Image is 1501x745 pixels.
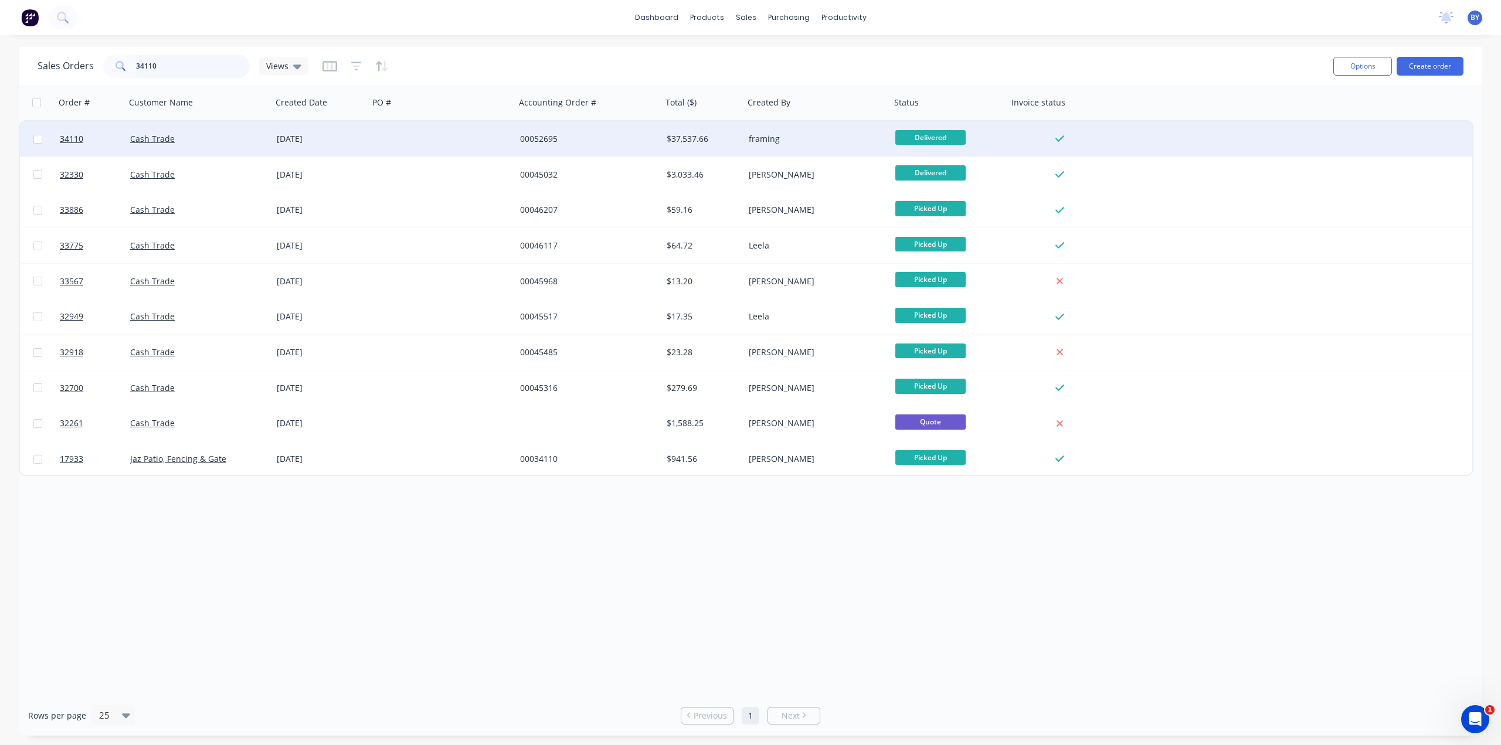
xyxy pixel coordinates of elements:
span: Quote [895,414,966,429]
div: $13.20 [667,275,736,287]
div: $3,033.46 [667,169,736,181]
div: products [684,9,730,26]
a: Cash Trade [130,169,175,180]
div: Leela [749,311,879,322]
a: Cash Trade [130,382,175,393]
div: [PERSON_NAME] [749,169,879,181]
span: Picked Up [895,308,966,322]
div: [PERSON_NAME] [749,204,879,216]
a: Cash Trade [130,240,175,251]
div: [DATE] [277,417,364,429]
a: 32330 [60,157,130,192]
a: Cash Trade [130,204,175,215]
div: [DATE] [277,133,364,145]
div: $17.35 [667,311,736,322]
span: BY [1471,12,1479,23]
div: [PERSON_NAME] [749,382,879,394]
span: 32918 [60,346,83,358]
a: 33775 [60,228,130,263]
a: 33886 [60,192,130,227]
div: 00046207 [520,204,650,216]
div: framing [749,133,879,145]
a: 34110 [60,121,130,157]
span: 1 [1485,705,1495,715]
a: 33567 [60,264,130,299]
span: Delivered [895,130,966,145]
div: [DATE] [277,169,364,181]
iframe: Intercom live chat [1461,705,1489,733]
div: 00034110 [520,453,650,465]
span: 32330 [60,169,83,181]
button: Create order [1397,57,1463,76]
a: Cash Trade [130,133,175,144]
a: Jaz Patio, Fencing & Gate [130,453,226,464]
div: [DATE] [277,311,364,322]
span: 32700 [60,382,83,394]
span: 33775 [60,240,83,251]
div: [PERSON_NAME] [749,275,879,287]
div: 00046117 [520,240,650,251]
a: Cash Trade [130,346,175,358]
div: 00045316 [520,382,650,394]
div: [PERSON_NAME] [749,417,879,429]
div: [DATE] [277,453,364,465]
div: 00045968 [520,275,650,287]
div: $279.69 [667,382,736,394]
ul: Pagination [676,707,825,724]
div: Accounting Order # [519,97,596,108]
div: Customer Name [129,97,193,108]
img: Factory [21,9,39,26]
a: 32918 [60,335,130,370]
a: Cash Trade [130,311,175,322]
h1: Sales Orders [38,60,94,72]
div: Order # [59,97,90,108]
div: [DATE] [277,204,364,216]
div: $59.16 [667,204,736,216]
div: Invoice status [1011,97,1065,108]
div: $941.56 [667,453,736,465]
div: [DATE] [277,240,364,251]
a: 32700 [60,370,130,406]
a: 17933 [60,441,130,477]
div: 00052695 [520,133,650,145]
span: 32261 [60,417,83,429]
div: Leela [749,240,879,251]
span: Next [782,710,800,722]
div: Created By [748,97,790,108]
div: PO # [372,97,391,108]
div: $23.28 [667,346,736,358]
div: $37,537.66 [667,133,736,145]
a: Previous page [681,710,733,722]
div: [PERSON_NAME] [749,453,879,465]
div: [DATE] [277,382,364,394]
div: productivity [816,9,872,26]
a: 32949 [60,299,130,334]
div: Status [894,97,919,108]
div: purchasing [762,9,816,26]
span: 33567 [60,275,83,287]
div: 00045517 [520,311,650,322]
a: Next page [768,710,820,722]
div: Total ($) [665,97,697,108]
div: Created Date [276,97,327,108]
span: Views [266,60,288,72]
div: 00045032 [520,169,650,181]
a: Page 1 is your current page [742,707,759,724]
a: dashboard [629,9,684,26]
button: Options [1333,57,1392,76]
a: Cash Trade [130,417,175,428]
span: 32949 [60,311,83,322]
div: sales [730,9,762,26]
span: Previous [694,710,727,722]
div: [DATE] [277,346,364,358]
span: Picked Up [895,272,966,287]
div: [DATE] [277,275,364,287]
span: Rows per page [28,710,86,722]
div: 00045485 [520,346,650,358]
span: Picked Up [895,450,966,465]
span: 34110 [60,133,83,145]
span: Delivered [895,165,966,180]
span: Picked Up [895,237,966,251]
span: Picked Up [895,343,966,358]
span: 33886 [60,204,83,216]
